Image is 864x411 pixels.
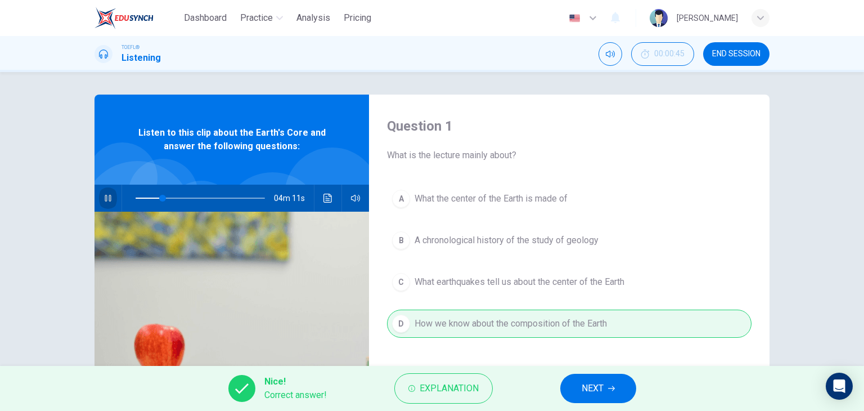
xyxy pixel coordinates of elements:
[264,375,327,388] span: Nice!
[94,7,154,29] img: EduSynch logo
[598,42,622,66] div: Mute
[703,42,769,66] button: END SESSION
[121,51,161,65] h1: Listening
[344,11,371,25] span: Pricing
[582,381,604,396] span: NEXT
[631,42,694,66] div: Hide
[296,11,330,25] span: Analysis
[560,374,636,403] button: NEXT
[420,381,479,396] span: Explanation
[264,388,327,402] span: Correct answer!
[387,117,751,135] h4: Question 1
[394,373,493,404] button: Explanation
[650,9,668,27] img: Profile picture
[631,42,694,66] button: 00:00:45
[712,50,760,59] span: END SESSION
[654,50,685,59] span: 00:00:45
[292,8,335,28] button: Analysis
[131,126,332,153] span: Listen to this clip about the Earth's Core and answer the following questions:
[568,14,582,23] img: en
[274,185,314,212] span: 04m 11s
[184,11,227,25] span: Dashboard
[240,11,273,25] span: Practice
[179,8,231,28] button: Dashboard
[236,8,287,28] button: Practice
[387,149,751,162] span: What is the lecture mainly about?
[121,43,139,51] span: TOEFL®
[677,11,738,25] div: [PERSON_NAME]
[319,185,337,212] button: Click to see the audio transcription
[826,373,853,400] div: Open Intercom Messenger
[339,8,376,28] button: Pricing
[94,7,179,29] a: EduSynch logo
